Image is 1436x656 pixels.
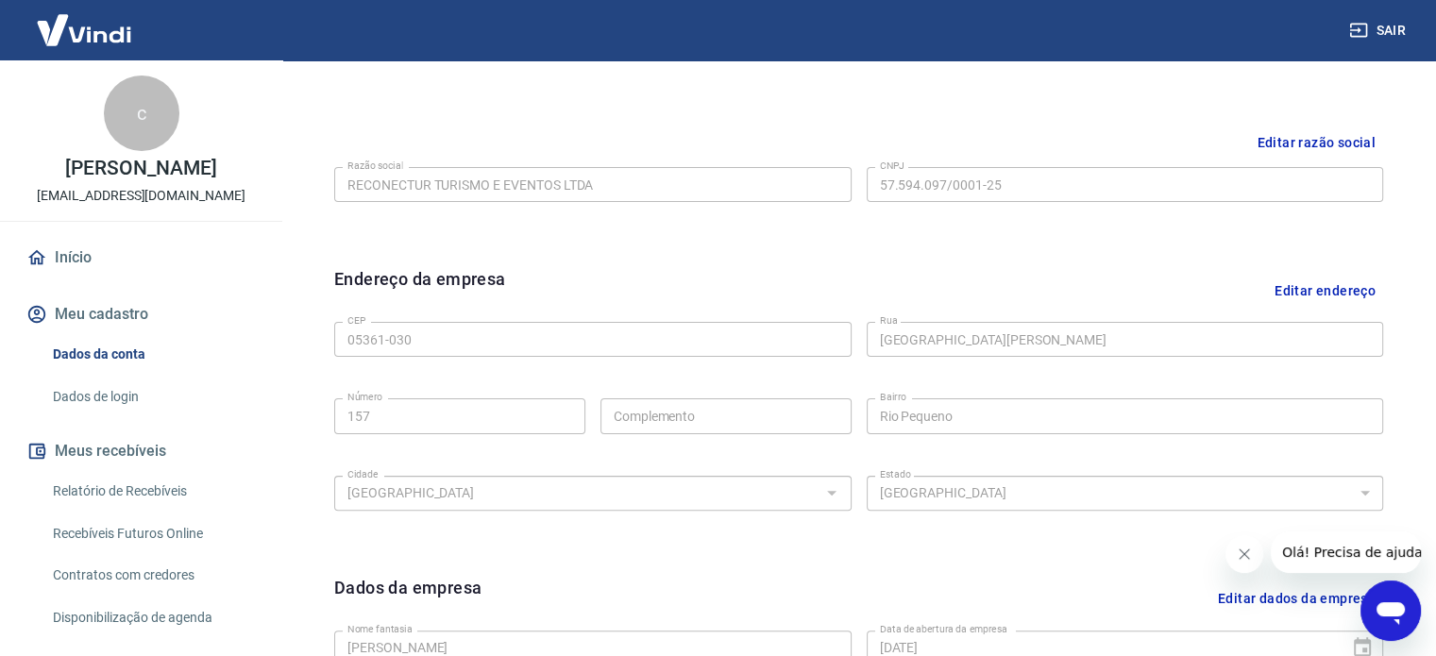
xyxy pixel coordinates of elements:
button: Editar endereço [1267,266,1383,314]
div: c [104,76,179,151]
label: Bairro [880,390,906,404]
iframe: Mensagem da empresa [1271,531,1421,573]
a: Contratos com credores [45,556,260,595]
label: Estado [880,467,911,481]
h6: Endereço da empresa [334,266,506,314]
label: Razão social [347,159,403,173]
button: Sair [1345,13,1413,48]
button: Meu cadastro [23,294,260,335]
label: Cidade [347,467,378,481]
a: Início [23,237,260,278]
input: Digite aqui algumas palavras para buscar a cidade [340,481,815,505]
a: Dados da conta [45,335,260,374]
label: Rua [880,313,898,328]
span: Olá! Precisa de ajuda? [11,13,159,28]
button: Meus recebíveis [23,430,260,472]
a: Relatório de Recebíveis [45,472,260,511]
h6: Dados da empresa [334,575,481,623]
label: Nome fantasia [347,622,413,636]
a: Disponibilização de agenda [45,598,260,637]
p: [PERSON_NAME] [65,159,216,178]
iframe: Botão para abrir a janela de mensagens [1360,580,1421,641]
p: [EMAIL_ADDRESS][DOMAIN_NAME] [37,186,245,206]
button: Editar razão social [1249,126,1383,160]
iframe: Fechar mensagem [1225,535,1263,573]
label: Número [347,390,382,404]
a: Dados de login [45,378,260,416]
img: Vindi [23,1,145,59]
label: CNPJ [880,159,904,173]
label: CEP [347,313,365,328]
a: Recebíveis Futuros Online [45,514,260,553]
label: Data de abertura da empresa [880,622,1007,636]
button: Editar dados da empresa [1210,575,1383,623]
